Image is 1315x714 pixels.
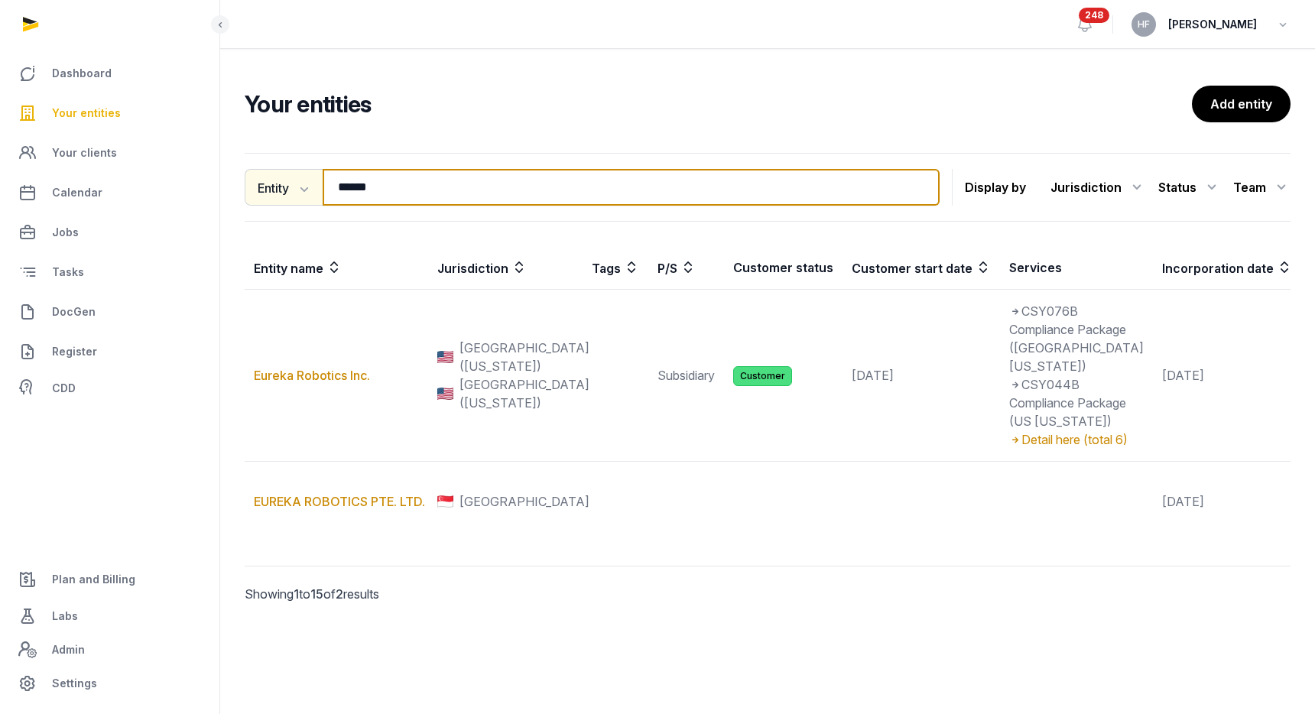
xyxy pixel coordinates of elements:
[733,366,792,386] span: Customer
[843,246,1000,290] th: Customer start date
[245,169,323,206] button: Entity
[12,561,207,598] a: Plan and Billing
[965,175,1026,200] p: Display by
[1079,8,1109,23] span: 248
[52,303,96,321] span: DocGen
[52,674,97,693] span: Settings
[245,566,488,622] p: Showing to of results
[1009,430,1144,449] div: Detail here (total 6)
[52,144,117,162] span: Your clients
[52,104,121,122] span: Your entities
[52,223,79,242] span: Jobs
[843,290,1000,462] td: [DATE]
[254,494,425,509] a: EUREKA ROBOTICS PTE. LTD.
[12,214,207,251] a: Jobs
[12,634,207,665] a: Admin
[52,64,112,83] span: Dashboard
[12,254,207,290] a: Tasks
[310,586,323,602] span: 15
[52,607,78,625] span: Labs
[459,492,589,511] span: [GEOGRAPHIC_DATA]
[1050,175,1146,200] div: Jurisdiction
[648,246,724,290] th: P/S
[724,246,843,290] th: Customer status
[1000,246,1153,290] th: Services
[336,586,343,602] span: 2
[12,373,207,404] a: CDD
[12,174,207,211] a: Calendar
[1009,377,1126,429] span: CSY044B Compliance Package (US [US_STATE])
[294,586,299,602] span: 1
[12,665,207,702] a: Settings
[12,55,207,92] a: Dashboard
[648,290,724,462] td: Subsidiary
[52,641,85,659] span: Admin
[52,263,84,281] span: Tasks
[1158,175,1221,200] div: Status
[1138,20,1150,29] span: HF
[1132,12,1156,37] button: HF
[583,246,648,290] th: Tags
[428,246,583,290] th: Jurisdiction
[52,379,76,398] span: CDD
[1153,246,1301,290] th: Incorporation date
[1168,15,1257,34] span: [PERSON_NAME]
[12,135,207,171] a: Your clients
[1009,303,1144,374] span: CSY076B Compliance Package ([GEOGRAPHIC_DATA] [US_STATE])
[1153,462,1301,542] td: [DATE]
[459,339,589,375] span: [GEOGRAPHIC_DATA] ([US_STATE])
[12,95,207,131] a: Your entities
[1192,86,1291,122] a: Add entity
[12,333,207,370] a: Register
[254,368,370,383] a: Eureka Robotics Inc.
[245,90,1192,118] h2: Your entities
[245,246,428,290] th: Entity name
[1233,175,1291,200] div: Team
[12,294,207,330] a: DocGen
[1153,290,1301,462] td: [DATE]
[52,570,135,589] span: Plan and Billing
[52,342,97,361] span: Register
[459,375,589,412] span: [GEOGRAPHIC_DATA] ([US_STATE])
[12,598,207,634] a: Labs
[52,183,102,202] span: Calendar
